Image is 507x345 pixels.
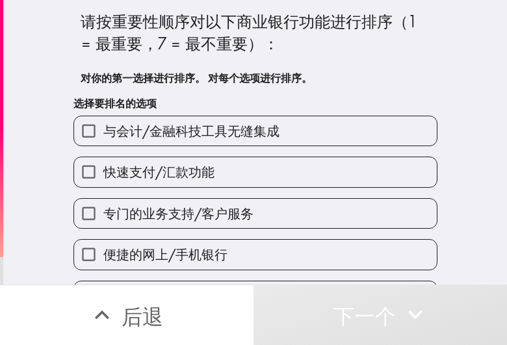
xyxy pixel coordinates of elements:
[81,12,421,53] font: 请按重要性顺序对以下商业银行功能进行排序（1 = 最重要，7 = 最不重要）：
[74,116,437,146] button: 与会计/金融科技工具无缝集成
[81,71,205,84] font: 对你的第一选择进行排序。
[74,240,437,269] button: 便捷的网上/手机银行
[74,157,437,186] button: 快速支付/汇款功能
[103,164,214,180] font: 快速支付/汇款功能
[103,246,227,262] font: 便捷的网上/手机银行
[74,199,437,228] button: 专门的业务支持/客户服务
[103,123,279,139] font: 与会计/金融科技工具无缝集成
[208,71,312,84] font: 对每个选项进行排序。
[122,303,163,329] font: 后退
[253,285,507,345] button: 下一个
[333,303,396,329] font: 下一个
[73,97,157,110] font: 选择要排名的选项
[103,205,253,222] font: 专门的业务支持/客户服务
